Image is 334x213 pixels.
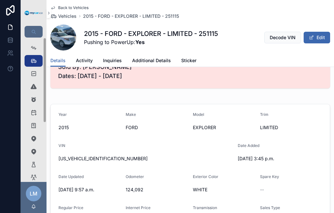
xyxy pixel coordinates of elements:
[135,39,145,45] strong: Yes
[58,112,67,117] span: Year
[260,205,280,210] span: Sales Type
[50,55,66,67] a: Details
[103,57,122,64] span: Inquiries
[58,5,89,10] span: Back to Vehicles
[84,38,218,46] span: Pushing to PowerUp:
[270,34,296,41] span: Decode VIN
[260,124,322,131] span: LIMITED
[193,186,255,193] span: WHITE
[76,57,93,64] span: Activity
[58,186,120,193] span: [DATE] 9:57 a.m.
[193,112,204,117] span: Model
[181,55,196,68] a: Sticker
[132,55,171,68] a: Additional Details
[260,186,264,193] span: --
[181,57,196,64] span: Sticker
[58,174,84,179] span: Date Updated
[238,155,300,162] span: [DATE] 3:45 p.m.
[21,38,47,182] div: scrollable content
[25,11,43,16] img: App logo
[126,186,188,193] span: 124,092
[58,13,77,19] span: Vehicles
[30,190,37,197] span: LM
[50,5,89,10] a: Back to Vehicles
[126,174,144,179] span: Odometer
[58,62,322,81] span: Sold By: [PERSON_NAME] Dates: [DATE] - [DATE]
[132,57,171,64] span: Additional Details
[260,112,268,117] span: Trim
[193,174,218,179] span: Exterior Color
[76,55,93,68] a: Activity
[83,13,179,19] a: 2015 - FORD - EXPLORER - LIMITED - 251115
[304,32,330,43] button: Edit
[126,205,151,210] span: Internet Price
[238,143,259,148] span: Date Added
[126,124,188,131] span: FORD
[58,124,120,131] span: 2015
[58,143,65,148] span: VIN
[193,205,217,210] span: Transmission
[84,29,218,38] h1: 2015 - FORD - EXPLORER - LIMITED - 251115
[260,174,279,179] span: Spare Key
[58,155,233,162] span: [US_VEHICLE_IDENTIFICATION_NUMBER]
[126,112,136,117] span: Make
[50,57,66,64] span: Details
[193,124,255,131] span: EXPLORER
[264,32,301,43] button: Decode VIN
[103,55,122,68] a: Inquiries
[58,205,83,210] span: Regular Price
[50,13,77,19] a: Vehicles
